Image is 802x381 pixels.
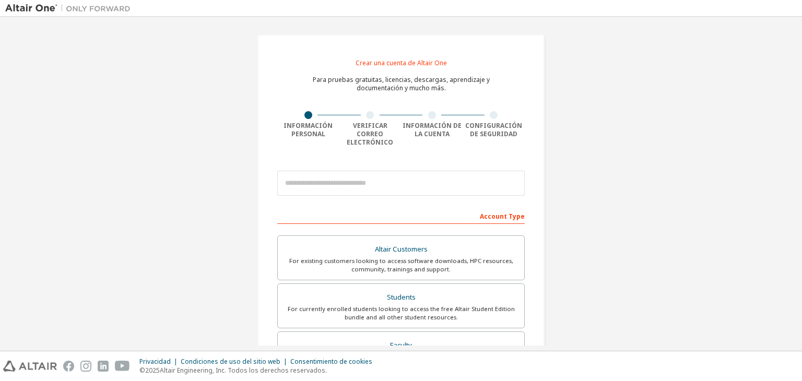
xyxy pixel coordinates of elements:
[284,242,518,257] div: Altair Customers
[115,361,130,372] img: youtube.svg
[284,121,333,138] font: Información personal
[313,75,490,84] font: Para pruebas gratuitas, licencias, descargas, aprendizaje y
[290,357,372,366] font: Consentimiento de cookies
[5,3,136,14] img: Altair Uno
[80,361,91,372] img: instagram.svg
[284,290,518,305] div: Students
[356,58,447,67] font: Crear una cuenta de Altair One
[347,121,393,147] font: Verificar correo electrónico
[139,366,145,375] font: ©
[98,361,109,372] img: linkedin.svg
[145,366,160,375] font: 2025
[284,338,518,353] div: Faculty
[63,361,74,372] img: facebook.svg
[284,257,518,273] div: For existing customers looking to access software downloads, HPC resources, community, trainings ...
[160,366,327,375] font: Altair Engineering, Inc. Todos los derechos reservados.
[403,121,462,138] font: Información de la cuenta
[139,357,171,366] font: Privacidad
[181,357,280,366] font: Condiciones de uso del sitio web
[357,84,446,92] font: documentación y mucho más.
[3,361,57,372] img: altair_logo.svg
[277,207,525,224] div: Account Type
[465,121,522,138] font: Configuración de seguridad
[284,305,518,322] div: For currently enrolled students looking to access the free Altair Student Edition bundle and all ...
